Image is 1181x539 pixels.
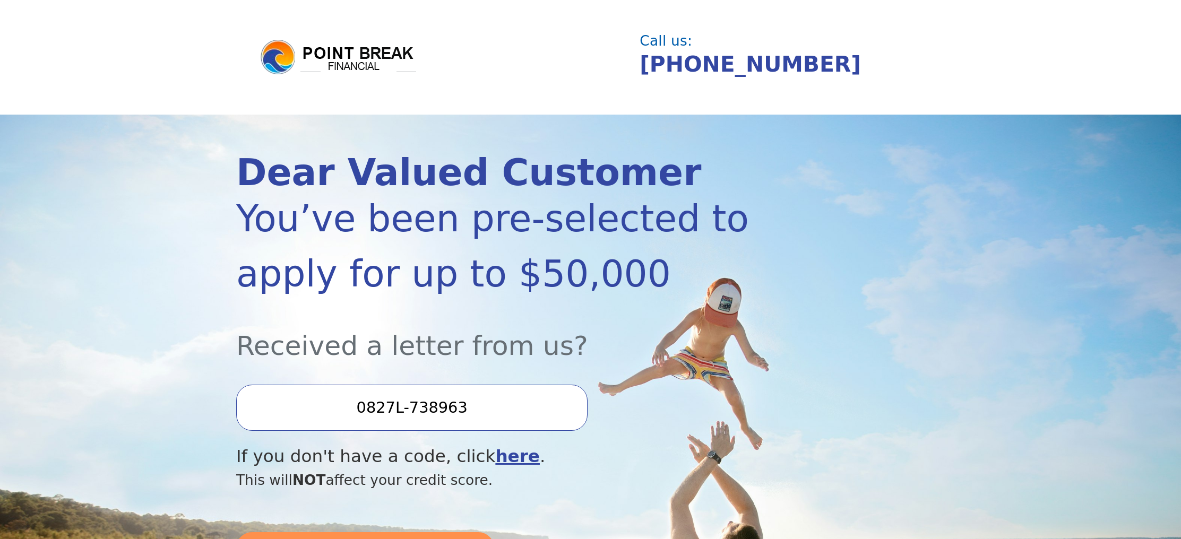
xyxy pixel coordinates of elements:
[640,51,861,77] a: [PHONE_NUMBER]
[236,444,839,470] div: If you don't have a code, click .
[640,34,935,48] div: Call us:
[292,472,326,488] span: NOT
[259,38,418,76] img: logo.png
[236,470,839,491] div: This will affect your credit score.
[236,385,588,430] input: Enter your Offer Code:
[236,301,839,366] div: Received a letter from us?
[495,446,540,466] a: here
[236,191,839,301] div: You’ve been pre-selected to apply for up to $50,000
[236,154,839,191] div: Dear Valued Customer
